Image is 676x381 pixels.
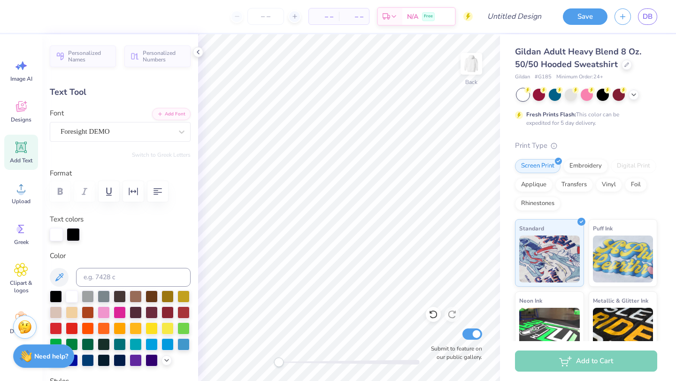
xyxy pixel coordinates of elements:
[519,296,542,305] span: Neon Ink
[124,46,191,67] button: Personalized Numbers
[526,110,642,127] div: This color can be expedited for 5 day delivery.
[6,279,37,294] span: Clipart & logos
[638,8,657,25] a: DB
[11,116,31,123] span: Designs
[593,296,648,305] span: Metallic & Glitter Ink
[515,159,561,173] div: Screen Print
[535,73,552,81] span: # G185
[50,46,116,67] button: Personalized Names
[611,159,656,173] div: Digital Print
[593,308,653,355] img: Metallic & Glitter Ink
[563,8,607,25] button: Save
[515,197,561,211] div: Rhinestones
[10,157,32,164] span: Add Text
[315,12,333,22] span: – –
[14,238,29,246] span: Greek
[556,73,603,81] span: Minimum Order: 24 +
[526,111,576,118] strong: Fresh Prints Flash:
[519,308,580,355] img: Neon Ink
[515,140,657,151] div: Print Type
[143,50,185,63] span: Personalized Numbers
[424,13,433,20] span: Free
[515,73,530,81] span: Gildan
[643,11,653,22] span: DB
[426,344,482,361] label: Submit to feature on our public gallery.
[50,86,191,99] div: Text Tool
[10,75,32,83] span: Image AI
[50,168,191,179] label: Format
[519,223,544,233] span: Standard
[12,198,31,205] span: Upload
[555,178,593,192] div: Transfers
[515,46,641,70] span: Gildan Adult Heavy Blend 8 Oz. 50/50 Hooded Sweatshirt
[34,352,68,361] strong: Need help?
[345,12,363,22] span: – –
[625,178,647,192] div: Foil
[68,50,110,63] span: Personalized Names
[480,7,549,26] input: Untitled Design
[563,159,608,173] div: Embroidery
[50,108,64,119] label: Font
[274,358,284,367] div: Accessibility label
[462,54,481,73] img: Back
[10,328,32,335] span: Decorate
[519,236,580,282] img: Standard
[407,12,418,22] span: N/A
[593,236,653,282] img: Puff Ink
[593,223,613,233] span: Puff Ink
[515,178,553,192] div: Applique
[50,251,191,261] label: Color
[465,78,477,86] div: Back
[152,108,191,120] button: Add Font
[247,8,284,25] input: – –
[50,214,84,225] label: Text colors
[596,178,622,192] div: Vinyl
[132,151,191,159] button: Switch to Greek Letters
[76,268,191,287] input: e.g. 7428 c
